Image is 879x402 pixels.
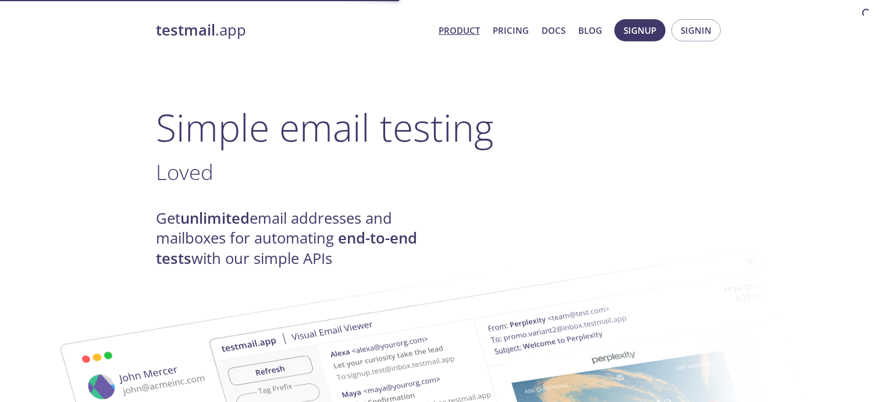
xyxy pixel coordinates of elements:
[156,157,213,186] span: Loved
[180,208,250,228] strong: unlimited
[156,20,429,40] a: testmail.app
[156,228,417,268] strong: end-to-end tests
[156,105,724,150] h1: Simple email testing
[624,23,656,38] span: Signup
[614,19,666,41] button: Signup
[671,19,721,41] button: Signin
[578,23,602,38] a: Blog
[681,23,711,38] span: Signin
[156,209,440,269] h4: Get email addresses and mailboxes for automating with our simple APIs
[493,23,529,38] a: Pricing
[156,20,215,40] strong: testmail
[439,23,480,38] a: Product
[542,23,565,38] a: Docs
